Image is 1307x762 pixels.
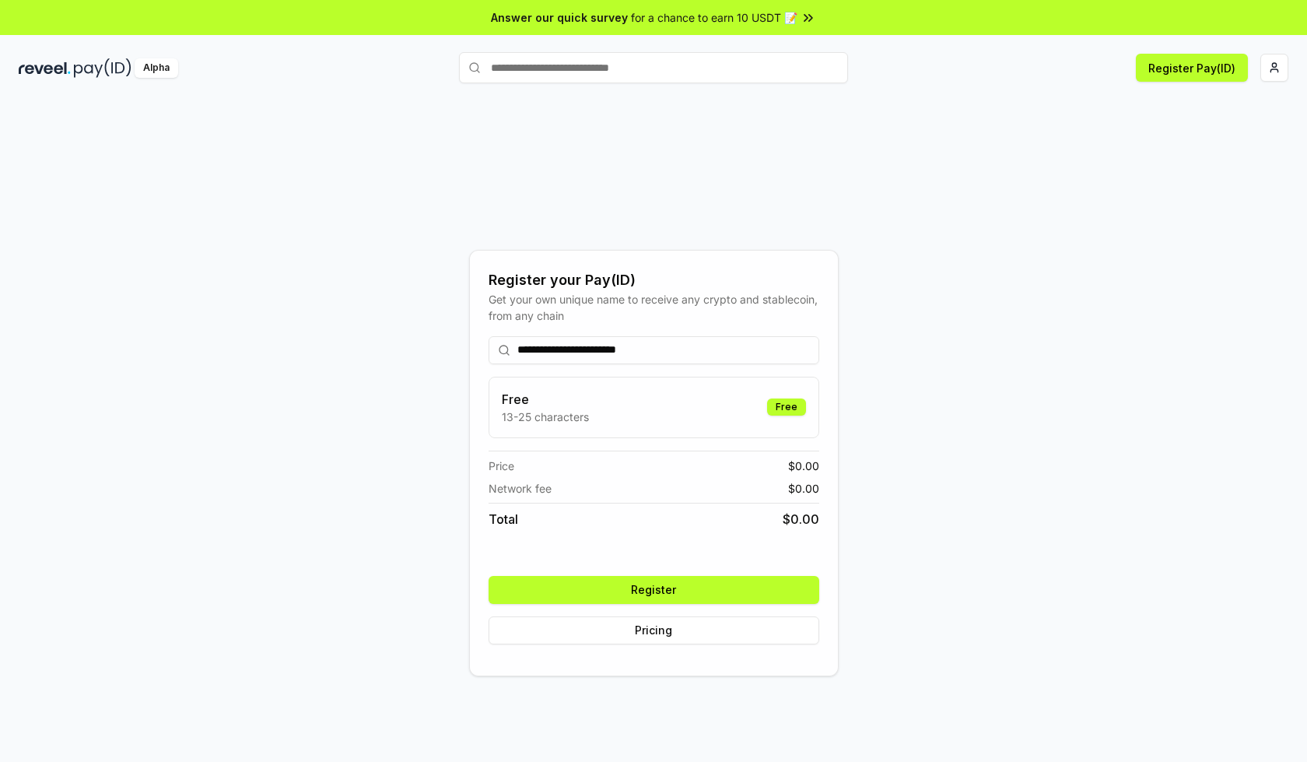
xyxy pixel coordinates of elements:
span: Price [489,458,514,474]
img: pay_id [74,58,131,78]
button: Pricing [489,616,819,644]
img: reveel_dark [19,58,71,78]
div: Alpha [135,58,178,78]
span: Network fee [489,480,552,497]
span: $ 0.00 [783,510,819,528]
div: Register your Pay(ID) [489,269,819,291]
span: $ 0.00 [788,458,819,474]
span: for a chance to earn 10 USDT 📝 [631,9,797,26]
span: $ 0.00 [788,480,819,497]
span: Total [489,510,518,528]
div: Free [767,399,806,416]
h3: Free [502,390,589,409]
button: Register [489,576,819,604]
button: Register Pay(ID) [1136,54,1248,82]
p: 13-25 characters [502,409,589,425]
div: Get your own unique name to receive any crypto and stablecoin, from any chain [489,291,819,324]
span: Answer our quick survey [491,9,628,26]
